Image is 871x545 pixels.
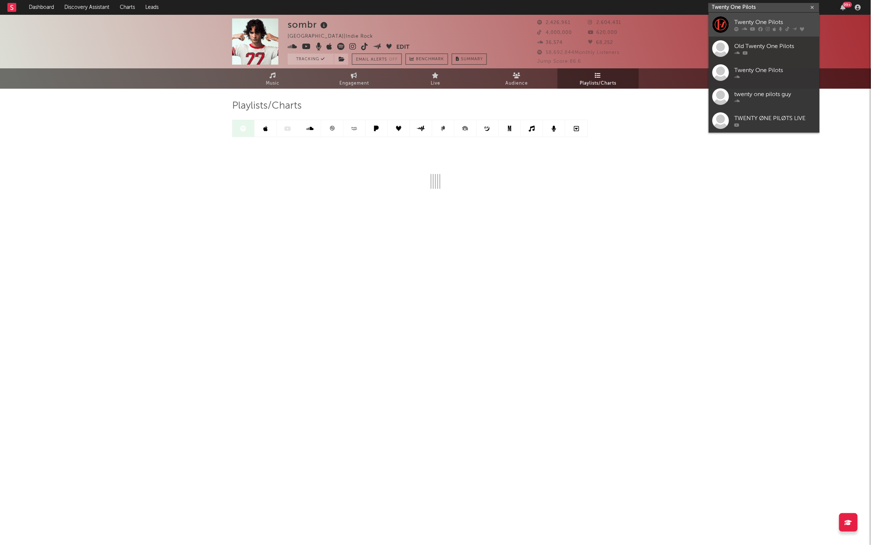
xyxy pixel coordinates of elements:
[537,40,563,45] span: 36,574
[709,61,820,85] a: Twenty One Pilots
[709,85,820,109] a: twenty one pilots guy
[841,4,846,10] button: 99+
[588,30,618,35] span: 620,000
[708,3,819,12] input: Search for artists
[735,42,816,51] div: Old Twenty One Pilots
[557,68,639,89] a: Playlists/Charts
[537,20,570,25] span: 2,426,961
[735,114,816,123] div: TWENTY ØNE PILØTS LIVE
[735,90,816,99] div: twenty one pilots guy
[735,18,816,27] div: Twenty One Pilots
[416,55,444,64] span: Benchmark
[339,79,369,88] span: Engagement
[709,13,820,37] a: Twenty One Pilots
[709,109,820,133] a: TWENTY ØNE PILØTS LIVE
[843,2,852,7] div: 99 +
[452,54,487,65] button: Summary
[537,50,620,55] span: 58,692,844 Monthly Listeners
[588,20,621,25] span: 2,604,431
[288,32,382,41] div: [GEOGRAPHIC_DATA] | Indie Rock
[232,68,314,89] a: Music
[431,79,440,88] span: Live
[266,79,280,88] span: Music
[389,58,398,62] em: Off
[406,54,448,65] a: Benchmark
[397,43,410,52] button: Edit
[580,79,617,88] span: Playlists/Charts
[395,68,476,89] a: Live
[314,68,395,89] a: Engagement
[352,54,402,65] button: Email AlertsOff
[537,59,581,64] span: Jump Score: 86.6
[288,18,329,31] div: sombr
[709,37,820,61] a: Old Twenty One Pilots
[588,40,613,45] span: 68,252
[288,54,334,65] button: Tracking
[232,102,302,110] span: Playlists/Charts
[461,57,483,61] span: Summary
[537,30,572,35] span: 4,000,000
[506,79,528,88] span: Audience
[735,66,816,75] div: Twenty One Pilots
[476,68,557,89] a: Audience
